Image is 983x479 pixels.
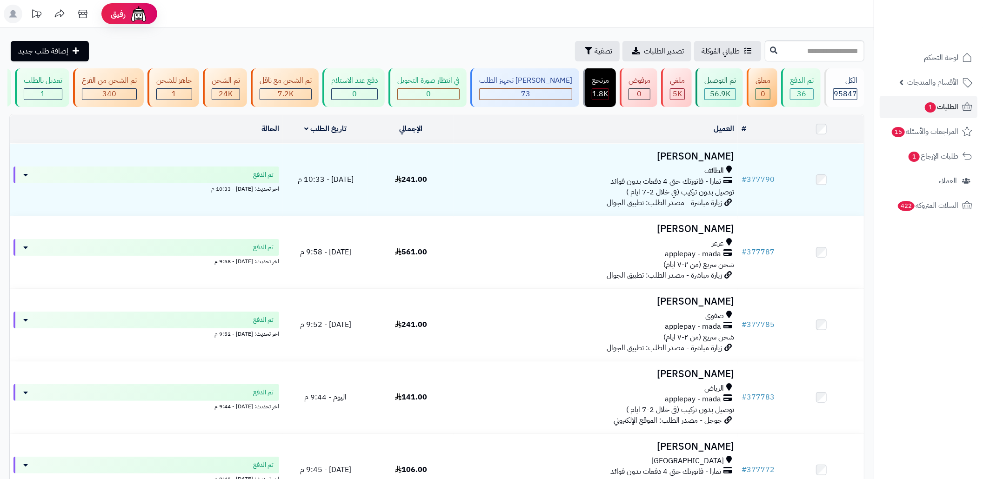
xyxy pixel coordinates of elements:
a: الكل95847 [823,68,866,107]
a: تحديثات المنصة [25,5,48,26]
a: تاريخ الطلب [304,123,347,134]
a: تم الشحن من الفرع 340 [71,68,146,107]
span: 0 [352,88,357,100]
span: 141.00 [395,392,427,403]
span: شحن سريع (من ٢-٧ ايام) [663,259,734,270]
h3: [PERSON_NAME] [457,369,734,379]
a: تم الشحن مع ناقل 7.2K [249,68,321,107]
a: ملغي 5K [659,68,694,107]
span: # [742,464,747,475]
span: المراجعات والأسئلة [891,125,958,138]
span: صفوى [705,311,724,321]
a: جاهز للشحن 1 [146,68,201,107]
div: معلق [756,75,770,86]
span: 1.8K [593,88,609,100]
span: 0 [426,88,431,100]
span: 5K [673,88,682,100]
span: 15 [892,127,905,137]
span: 7.2K [278,88,294,100]
a: تصدير الطلبات [622,41,691,61]
span: 36 [797,88,807,100]
a: طلباتي المُوكلة [694,41,761,61]
span: [GEOGRAPHIC_DATA] [651,456,724,466]
span: تم الدفع [253,243,274,252]
a: #377785 [742,319,775,330]
div: ملغي [670,75,685,86]
div: 1828 [592,89,609,100]
span: [DATE] - 9:45 م [300,464,351,475]
div: تم الشحن [212,75,240,86]
span: 241.00 [395,174,427,185]
a: في انتظار صورة التحويل 0 [387,68,468,107]
span: # [742,174,747,185]
div: تم التوصيل [704,75,736,86]
div: مرفوض [629,75,650,86]
a: الحالة [261,123,279,134]
a: تم الشحن 24K [201,68,249,107]
div: 340 [82,89,136,100]
span: 1 [41,88,46,100]
a: تم التوصيل 56.9K [694,68,745,107]
a: # [742,123,746,134]
span: العملاء [939,174,957,187]
span: لوحة التحكم [924,51,958,64]
span: تم الدفع [253,315,274,325]
span: applepay - mada [665,321,721,332]
div: اخر تحديث: [DATE] - 9:58 م [13,256,279,266]
span: 95847 [834,88,857,100]
span: 1 [172,88,177,100]
a: السلات المتروكة422 [880,194,977,217]
span: 56.9K [710,88,730,100]
a: المراجعات والأسئلة15 [880,120,977,143]
div: 4991 [670,89,684,100]
span: [DATE] - 10:33 م [298,174,354,185]
span: توصيل بدون تركيب (في خلال 2-7 ايام ) [626,186,734,198]
span: [DATE] - 9:58 م [300,246,351,258]
span: # [742,392,747,403]
a: إضافة طلب جديد [11,41,89,61]
a: مرفوض 0 [618,68,659,107]
a: طلبات الإرجاع1 [880,145,977,167]
a: تعديل بالطلب 1 [13,68,71,107]
div: 73 [480,89,572,100]
span: # [742,319,747,330]
span: 561.00 [395,246,427,258]
span: # [742,246,747,258]
a: #377772 [742,464,775,475]
span: طلباتي المُوكلة [702,46,740,57]
a: #377783 [742,392,775,403]
a: مرتجع 1.8K [581,68,618,107]
div: في انتظار صورة التحويل [397,75,460,86]
span: رفيق [111,8,126,20]
span: السلات المتروكة [897,199,958,212]
div: 56873 [705,89,736,100]
div: تعديل بالطلب [24,75,62,86]
div: 0 [629,89,650,100]
span: 1 [925,102,936,113]
span: [DATE] - 9:52 م [300,319,351,330]
span: 422 [898,201,915,211]
span: جوجل - مصدر الطلب: الموقع الإلكتروني [614,415,722,426]
span: زيارة مباشرة - مصدر الطلب: تطبيق الجوال [607,342,722,353]
span: 0 [761,88,765,100]
span: تم الدفع [253,460,274,470]
span: الطائف [704,166,724,176]
a: لوحة التحكم [880,47,977,69]
div: 7222 [260,89,311,100]
div: 24040 [212,89,240,100]
div: 0 [756,89,770,100]
span: توصيل بدون تركيب (في خلال 2-7 ايام ) [626,404,734,415]
h3: [PERSON_NAME] [457,151,734,162]
span: 73 [521,88,530,100]
span: الأقسام والمنتجات [907,76,958,89]
span: 106.00 [395,464,427,475]
a: #377790 [742,174,775,185]
div: اخر تحديث: [DATE] - 9:52 م [13,328,279,338]
span: تصدير الطلبات [644,46,684,57]
span: تمارا - فاتورتك حتى 4 دفعات بدون فوائد [610,466,721,477]
span: عرعر [712,238,724,249]
a: الطلبات1 [880,96,977,118]
div: اخر تحديث: [DATE] - 9:44 م [13,401,279,411]
div: تم الشحن من الفرع [82,75,137,86]
div: دفع عند الاستلام [331,75,378,86]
